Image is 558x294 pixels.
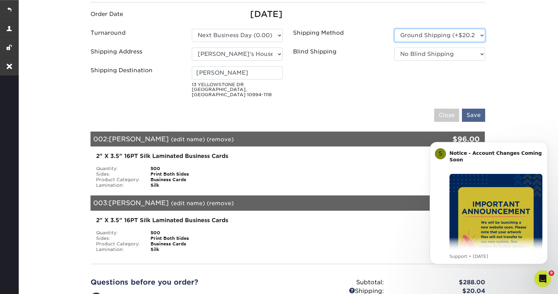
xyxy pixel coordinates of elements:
div: $288.00 [389,278,490,287]
span: [PERSON_NAME] [109,199,169,207]
input: Close [434,109,459,122]
h2: Questions before you order? [91,278,283,286]
div: Lamination: [91,183,146,188]
iframe: Intercom live chat [534,270,551,287]
span: [PERSON_NAME] [109,135,169,143]
div: 2" X 3.5" 16PT Silk Laminated Business Cards [96,152,348,160]
div: [DATE] [192,8,283,20]
div: Product Category: [91,241,146,247]
a: (remove) [207,136,234,143]
div: 2" X 3.5" 16PT Silk Laminated Business Cards [96,216,348,225]
div: 500 [145,230,222,236]
label: Blind Shipping [293,48,336,56]
div: Quantity: [91,166,146,171]
label: Shipping Destination [91,66,153,75]
div: Silk [145,247,222,252]
a: (remove) [207,200,234,207]
a: (edit name) [171,136,205,143]
div: Business Cards [145,241,222,247]
small: 13 YELLOWSTONE DR [GEOGRAPHIC_DATA], [GEOGRAPHIC_DATA] 10994-1118 [192,82,283,98]
div: $96.00 [419,134,480,144]
iframe: Intercom notifications message [419,136,558,268]
a: (edit name) [171,200,205,207]
div: Print Both Sides [145,171,222,177]
div: 500 [145,166,222,171]
div: Product Category: [91,177,146,183]
div: 002: [91,132,419,147]
input: Save [462,109,485,122]
div: Group Shipped [359,152,480,159]
label: Shipping Method [293,29,344,37]
label: Order Date [91,10,123,18]
label: Turnaround [91,29,126,37]
span: 9 [549,270,554,276]
div: 003: [91,195,419,211]
div: Print Both Sides [145,236,222,241]
div: Sides: [91,236,146,241]
div: Group Shipped [359,216,480,223]
div: Silk [145,183,222,188]
div: Lamination: [91,247,146,252]
div: Subtotal: [288,278,389,287]
label: Shipping Address [91,48,142,56]
div: Quantity: [91,230,146,236]
div: Business Cards [145,177,222,183]
div: Sides: [91,171,146,177]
